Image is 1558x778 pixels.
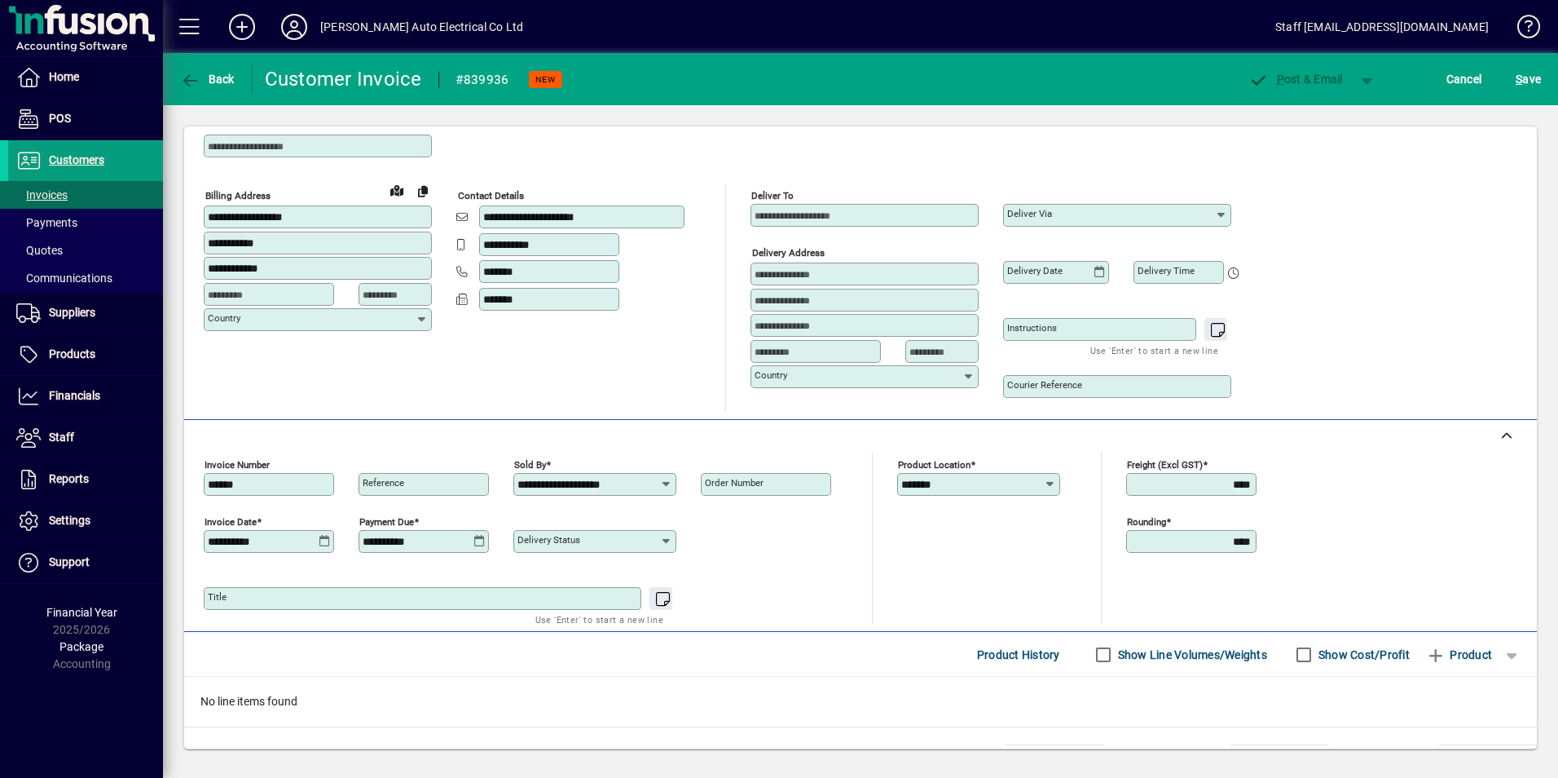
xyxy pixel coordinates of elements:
span: Suppliers [49,306,95,319]
button: Copy to Delivery address [410,178,436,204]
mat-label: Freight (excl GST) [1127,459,1203,471]
a: Invoices [8,181,163,209]
span: Product History [977,642,1060,668]
mat-label: Invoice number [205,459,270,471]
div: No line items found [184,677,1537,727]
div: #839936 [456,67,509,93]
label: Show Line Volumes/Weights [1115,647,1267,663]
td: 0.00 [1230,745,1328,765]
a: Products [8,334,163,375]
mat-label: Deliver via [1007,208,1052,219]
span: Customers [49,153,104,166]
button: Save [1512,64,1545,94]
span: Payments [16,216,77,229]
mat-label: Invoice date [205,516,257,528]
a: View on map [384,177,410,203]
mat-label: Delivery date [1007,265,1063,276]
span: ost & Email [1248,73,1343,86]
a: Reports [8,459,163,500]
mat-label: Country [755,369,787,381]
span: Invoices [16,188,68,201]
span: S [1516,73,1522,86]
mat-label: Country [208,312,240,324]
div: Staff [EMAIL_ADDRESS][DOMAIN_NAME] [1275,14,1489,40]
a: Communications [8,264,163,292]
button: Add [216,12,268,42]
mat-label: Deliver To [751,190,794,201]
mat-label: Courier Reference [1007,379,1082,391]
button: Profile [268,12,320,42]
mat-label: Delivery status [517,534,580,546]
span: Cancel [1446,66,1482,92]
mat-label: Rounding [1127,516,1166,528]
a: Suppliers [8,293,163,334]
td: Total Volume [908,745,1006,765]
a: Settings [8,501,163,542]
span: Package [59,640,103,653]
span: Settings [49,514,90,527]
button: Product History [970,640,1067,670]
span: Product [1426,642,1492,668]
span: NEW [535,74,556,85]
mat-label: Order number [705,477,764,488]
span: Financials [49,389,100,402]
mat-label: Product location [898,459,970,471]
div: [PERSON_NAME] Auto Electrical Co Ltd [320,14,523,40]
mat-hint: Use 'Enter' to start a new line [1090,341,1218,360]
a: Support [8,542,163,583]
a: Staff [8,418,163,458]
span: Financial Year [46,606,117,619]
a: Payments [8,209,163,236]
mat-label: Sold by [514,459,546,471]
a: Knowledge Base [1505,3,1538,56]
span: Communications [16,272,112,285]
a: POS [8,99,163,139]
td: Freight (excl GST) [1116,745,1230,765]
span: Reports [49,472,89,485]
button: Cancel [1442,64,1486,94]
span: Support [49,555,90,568]
span: Quotes [16,244,63,257]
a: Quotes [8,236,163,264]
button: Product [1418,640,1500,670]
mat-hint: Use 'Enter' to start a new line [535,610,663,629]
a: Financials [8,376,163,417]
button: Back [176,64,239,94]
span: P [1277,73,1284,86]
mat-label: Instructions [1007,322,1057,334]
td: 0.00 [1439,745,1537,765]
td: 0.0000 M³ [1006,745,1103,765]
app-page-header-button: Back [163,64,253,94]
label: Show Cost/Profit [1315,647,1410,663]
span: Staff [49,431,74,444]
td: GST exclusive [1341,745,1439,765]
span: Products [49,347,95,360]
button: Post & Email [1240,64,1351,94]
span: POS [49,112,71,125]
mat-label: Title [208,591,227,603]
mat-label: Payment due [359,516,414,528]
mat-label: Reference [363,477,404,488]
span: ave [1516,66,1541,92]
span: Home [49,70,79,83]
span: Back [180,73,235,86]
div: Customer Invoice [265,66,422,92]
a: Home [8,57,163,98]
mat-label: Delivery time [1138,265,1195,276]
